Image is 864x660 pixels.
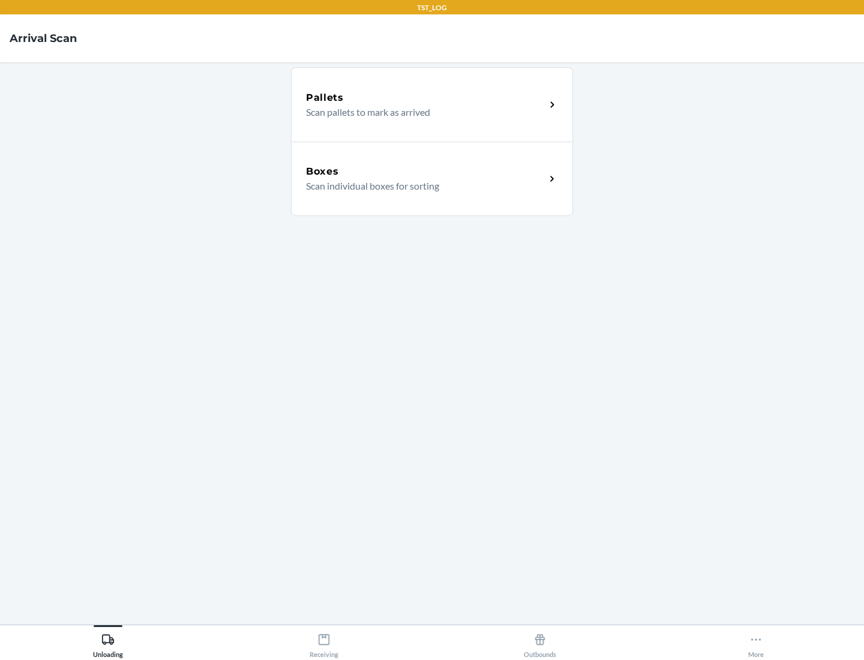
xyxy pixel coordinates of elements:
div: Unloading [93,628,123,658]
div: More [748,628,764,658]
h5: Pallets [306,91,344,105]
h4: Arrival Scan [10,31,77,46]
a: BoxesScan individual boxes for sorting [291,142,573,216]
div: Receiving [310,628,338,658]
div: Outbounds [524,628,556,658]
button: More [648,625,864,658]
p: Scan pallets to mark as arrived [306,105,536,119]
p: TST_LOG [417,2,447,13]
p: Scan individual boxes for sorting [306,179,536,193]
h5: Boxes [306,164,339,179]
button: Outbounds [432,625,648,658]
button: Receiving [216,625,432,658]
a: PalletsScan pallets to mark as arrived [291,67,573,142]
